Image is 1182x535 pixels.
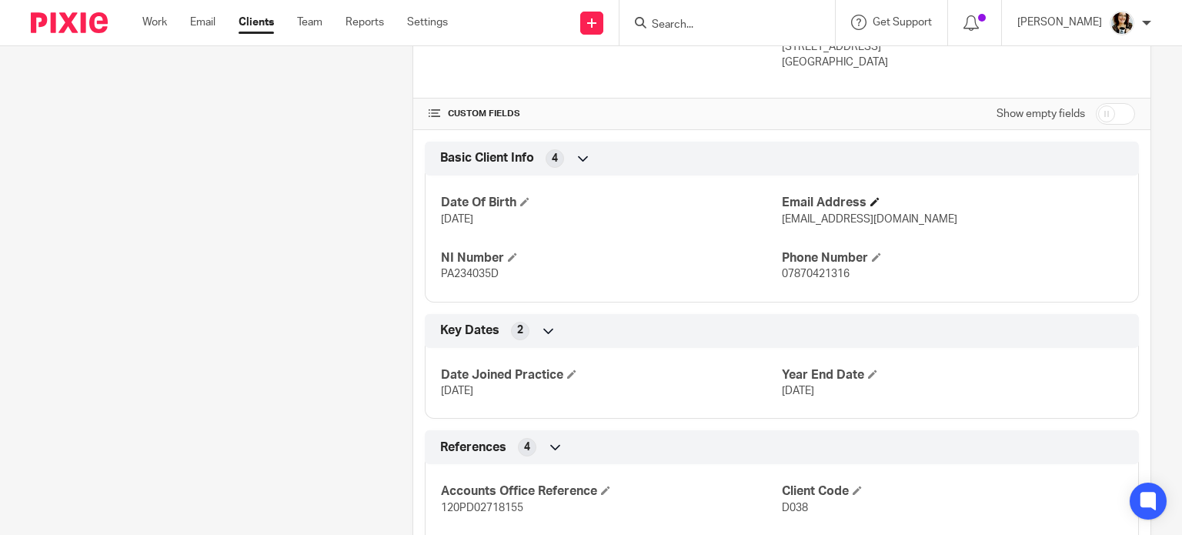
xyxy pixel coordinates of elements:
span: PA234035D [441,269,499,279]
span: [DATE] [782,386,814,396]
h4: NI Number [441,250,782,266]
h4: Date Joined Practice [441,367,782,383]
label: Show empty fields [997,106,1085,122]
img: Pixie [31,12,108,33]
img: 2020-11-15%2017.26.54-1.jpg [1110,11,1134,35]
span: D038 [782,503,808,513]
h4: Year End Date [782,367,1123,383]
span: Key Dates [440,323,499,339]
span: 07870421316 [782,269,850,279]
span: 4 [552,151,558,166]
span: Basic Client Info [440,150,534,166]
span: 120PD02718155 [441,503,523,513]
h4: Phone Number [782,250,1123,266]
span: [DATE] [441,386,473,396]
span: 4 [524,440,530,455]
span: 2 [517,323,523,338]
h4: Date Of Birth [441,195,782,211]
span: References [440,440,506,456]
a: Email [190,15,215,30]
a: Reports [346,15,384,30]
a: Clients [239,15,274,30]
p: [GEOGRAPHIC_DATA] [782,55,1135,70]
h4: Email Address [782,195,1123,211]
input: Search [650,18,789,32]
a: Settings [407,15,448,30]
h4: CUSTOM FIELDS [429,108,782,120]
span: Get Support [873,17,932,28]
h4: Accounts Office Reference [441,483,782,500]
p: [STREET_ADDRESS] [782,39,1135,55]
p: [PERSON_NAME] [1017,15,1102,30]
span: [DATE] [441,214,473,225]
a: Work [142,15,167,30]
span: [EMAIL_ADDRESS][DOMAIN_NAME] [782,214,957,225]
a: Team [297,15,322,30]
h4: Client Code [782,483,1123,500]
